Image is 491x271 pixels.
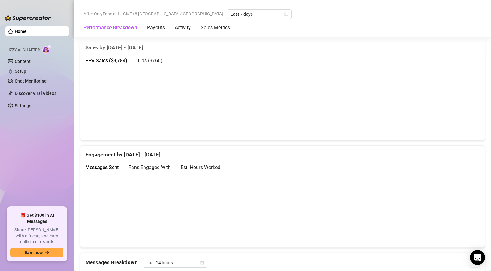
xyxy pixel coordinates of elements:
div: Sales Metrics [201,24,230,31]
span: calendar [200,261,204,265]
div: Engagement by [DATE] - [DATE] [85,146,480,159]
a: Content [15,59,31,64]
a: Home [15,29,27,34]
div: Activity [175,24,191,31]
div: Performance Breakdown [84,24,137,31]
span: 🎁 Get $100 in AI Messages [10,212,63,224]
span: Izzy AI Chatter [9,47,40,53]
span: GMT+8 [GEOGRAPHIC_DATA]/[GEOGRAPHIC_DATA] [123,9,223,18]
div: Sales by [DATE] - [DATE] [85,38,480,52]
a: Discover Viral Videos [15,91,56,96]
div: Open Intercom Messenger [470,250,485,265]
span: Earn now [25,250,43,255]
span: Tips ( $766 ) [137,58,162,63]
img: logo-BBDzfeDw.svg [5,15,51,21]
span: Fans Engaged With [129,164,171,170]
div: Messages Breakdown [85,258,480,268]
span: PPV Sales ( $3,784 ) [85,58,127,63]
span: arrow-right [45,250,49,255]
div: Est. Hours Worked [181,164,220,171]
span: Messages Sent [85,164,119,170]
a: Settings [15,103,31,108]
div: Payouts [147,24,165,31]
span: After OnlyFans cut [84,9,119,18]
span: Share [PERSON_NAME] with a friend, and earn unlimited rewards [10,227,63,245]
span: Last 24 hours [146,258,204,267]
span: calendar [284,12,288,16]
button: Earn nowarrow-right [10,248,63,257]
a: Setup [15,69,26,74]
a: Chat Monitoring [15,79,47,83]
img: AI Chatter [42,45,52,54]
span: Last 7 days [231,10,288,19]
